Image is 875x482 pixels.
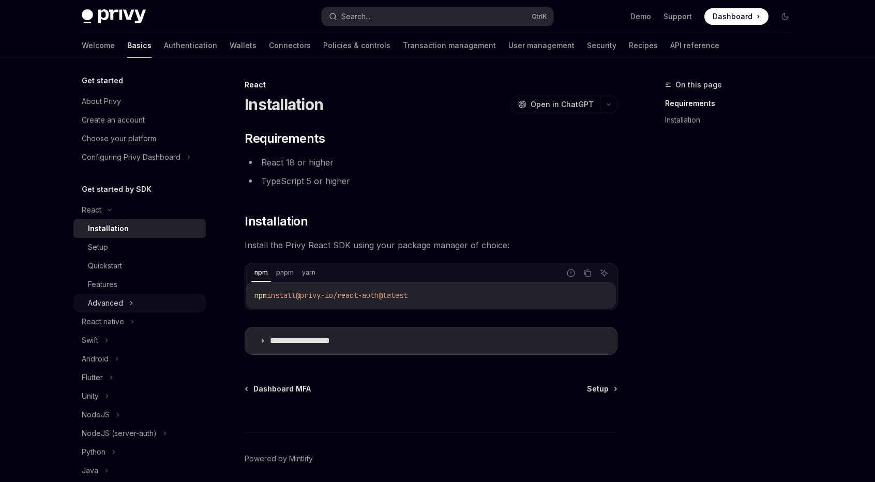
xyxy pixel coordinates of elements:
a: About Privy [73,92,206,111]
li: TypeScript 5 or higher [245,174,617,188]
a: Recipes [629,33,658,58]
a: User management [508,33,575,58]
div: NodeJS [82,409,110,421]
div: React [82,204,101,216]
a: API reference [670,33,719,58]
span: Dashboard [713,11,752,22]
div: Features [88,278,117,291]
a: Basics [127,33,152,58]
button: Copy the contents from the code block [581,266,594,280]
h1: Installation [245,95,323,114]
div: Android [82,353,109,365]
a: Transaction management [403,33,496,58]
span: Dashboard MFA [253,384,311,394]
a: Powered by Mintlify [245,454,313,464]
span: Open in ChatGPT [531,99,594,110]
span: Requirements [245,130,325,147]
a: Demo [630,11,651,22]
div: React [245,80,617,90]
span: Ctrl K [532,12,547,21]
a: Welcome [82,33,115,58]
div: Java [82,464,98,477]
span: Setup [587,384,609,394]
div: Installation [88,222,129,235]
li: React 18 or higher [245,155,617,170]
img: dark logo [82,9,146,24]
div: pnpm [273,266,297,279]
a: Requirements [665,95,802,112]
a: Authentication [164,33,217,58]
div: Unity [82,390,99,402]
div: Create an account [82,114,145,126]
div: Search... [341,10,370,23]
div: NodeJS (server-auth) [82,427,157,440]
a: Policies & controls [323,33,390,58]
a: Connectors [269,33,311,58]
h5: Get started by SDK [82,183,152,195]
button: Search...CtrlK [322,7,553,26]
a: Setup [73,238,206,257]
a: Setup [587,384,616,394]
button: Report incorrect code [564,266,578,280]
div: Advanced [88,297,123,309]
div: Choose your platform [82,132,156,145]
a: Features [73,275,206,294]
span: install [267,291,296,300]
a: Installation [665,112,802,128]
button: Toggle dark mode [777,8,793,25]
span: On this page [675,79,722,91]
button: Open in ChatGPT [511,96,600,113]
div: Configuring Privy Dashboard [82,151,180,163]
div: Setup [88,241,108,253]
button: Ask AI [597,266,611,280]
div: React native [82,315,124,328]
a: Choose your platform [73,129,206,148]
h5: Get started [82,74,123,87]
div: yarn [299,266,319,279]
span: npm [254,291,267,300]
span: @privy-io/react-auth@latest [296,291,408,300]
a: Wallets [230,33,257,58]
div: Flutter [82,371,103,384]
div: Python [82,446,105,458]
span: Installation [245,213,308,230]
a: Dashboard MFA [246,384,311,394]
div: Swift [82,334,98,347]
div: About Privy [82,95,121,108]
a: Support [663,11,692,22]
div: Quickstart [88,260,122,272]
a: Installation [73,219,206,238]
span: Install the Privy React SDK using your package manager of choice: [245,238,617,252]
a: Create an account [73,111,206,129]
a: Security [587,33,616,58]
a: Quickstart [73,257,206,275]
a: Dashboard [704,8,768,25]
div: npm [251,266,271,279]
